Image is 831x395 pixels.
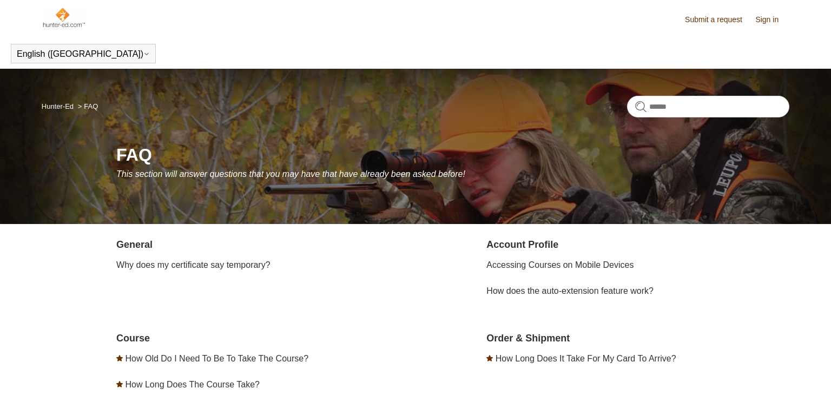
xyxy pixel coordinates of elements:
button: English ([GEOGRAPHIC_DATA]) [17,49,150,59]
a: Hunter-Ed [42,102,74,110]
h1: FAQ [116,142,789,168]
li: Hunter-Ed [42,102,76,110]
svg: Promoted article [486,355,493,361]
a: Order & Shipment [486,333,570,344]
a: How Old Do I Need To Be To Take The Course? [126,354,309,363]
svg: Promoted article [116,381,123,387]
a: Accessing Courses on Mobile Devices [486,260,634,269]
img: Hunter-Ed Help Center home page [42,6,85,28]
a: Course [116,333,150,344]
input: Search [627,96,789,117]
a: How does the auto-extension feature work? [486,286,654,295]
a: Why does my certificate say temporary? [116,260,271,269]
a: Sign in [755,14,789,25]
a: How Long Does The Course Take? [126,380,260,389]
li: FAQ [76,102,98,110]
a: How Long Does It Take For My Card To Arrive? [496,354,676,363]
a: General [116,239,153,250]
a: Submit a request [685,14,753,25]
p: This section will answer questions that you may have that have already been asked before! [116,168,789,181]
svg: Promoted article [116,355,123,361]
a: Account Profile [486,239,558,250]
